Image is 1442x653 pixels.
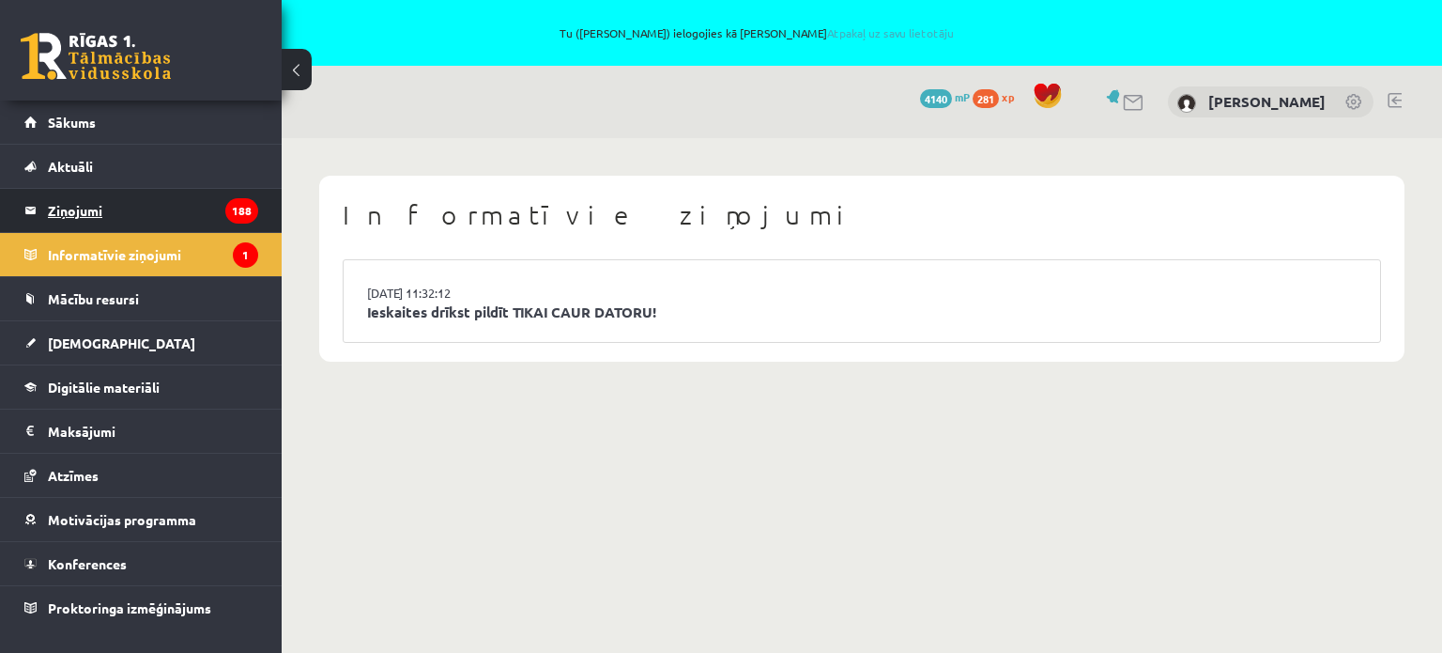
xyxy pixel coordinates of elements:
[343,199,1381,231] h1: Informatīvie ziņojumi
[24,542,258,585] a: Konferences
[24,498,258,541] a: Motivācijas programma
[48,599,211,616] span: Proktoringa izmēģinājums
[225,198,258,224] i: 188
[920,89,952,108] span: 4140
[24,410,258,453] a: Maksājumi
[48,334,195,351] span: [DEMOGRAPHIC_DATA]
[973,89,999,108] span: 281
[24,454,258,497] a: Atzīmes
[216,27,1297,39] span: Tu ([PERSON_NAME]) ielogojies kā [PERSON_NAME]
[24,145,258,188] a: Aktuāli
[48,158,93,175] span: Aktuāli
[233,242,258,268] i: 1
[48,555,127,572] span: Konferences
[24,277,258,320] a: Mācību resursi
[973,89,1023,104] a: 281 xp
[955,89,970,104] span: mP
[48,511,196,528] span: Motivācijas programma
[367,284,508,303] a: [DATE] 11:32:12
[920,89,970,104] a: 4140 mP
[48,290,139,307] span: Mācību resursi
[24,101,258,144] a: Sākums
[48,189,258,232] legend: Ziņojumi
[48,467,99,484] span: Atzīmes
[827,25,954,40] a: Atpakaļ uz savu lietotāju
[48,379,160,396] span: Digitālie materiāli
[24,233,258,276] a: Informatīvie ziņojumi1
[1208,92,1326,111] a: [PERSON_NAME]
[1177,94,1196,113] img: Daniels Legzdiņš
[24,365,258,409] a: Digitālie materiāli
[48,410,258,453] legend: Maksājumi
[24,321,258,365] a: [DEMOGRAPHIC_DATA]
[367,302,1357,323] a: Ieskaites drīkst pildīt TIKAI CAUR DATORU!
[24,189,258,232] a: Ziņojumi188
[48,233,258,276] legend: Informatīvie ziņojumi
[48,114,96,131] span: Sākums
[24,586,258,630] a: Proktoringa izmēģinājums
[21,33,171,80] a: Rīgas 1. Tālmācības vidusskola
[1002,89,1014,104] span: xp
